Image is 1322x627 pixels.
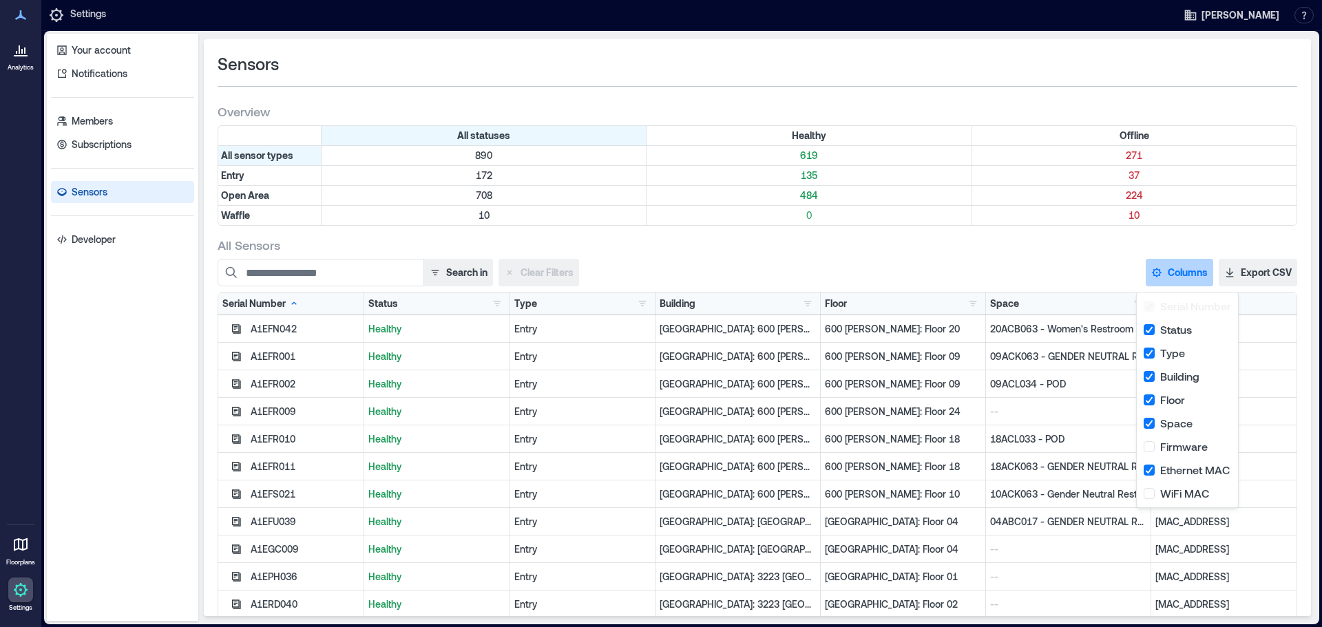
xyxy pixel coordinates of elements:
[499,259,579,286] button: Clear Filters
[514,460,651,474] div: Entry
[218,237,280,253] span: All Sensors
[649,149,968,162] p: 619
[990,542,1146,556] p: --
[972,126,1297,145] div: Filter by Status: Offline
[990,350,1146,363] p: 09ACK063 - GENDER NEUTRAL RESTROOM
[368,432,505,446] p: Healthy
[6,558,35,566] p: Floorplans
[972,206,1297,225] div: Filter by Type: Waffle & Status: Offline
[514,322,651,336] div: Entry
[1155,515,1292,529] p: [MAC_ADDRESS]
[322,126,647,145] div: All statuses
[368,297,398,310] div: Status
[825,515,981,529] p: [GEOGRAPHIC_DATA]: Floor 04
[514,542,651,556] div: Entry
[324,209,643,222] p: 10
[514,597,651,611] div: Entry
[51,134,194,156] a: Subscriptions
[972,166,1297,185] div: Filter by Type: Entry & Status: Offline
[368,597,505,611] p: Healthy
[660,297,695,310] div: Building
[251,405,359,418] div: A1EFR009
[251,460,359,474] div: A1EFR011
[975,189,1294,202] p: 224
[70,7,106,23] p: Settings
[251,487,359,501] div: A1EFS021
[660,487,816,501] p: [GEOGRAPHIC_DATA]: 600 [PERSON_NAME] - 011154
[825,487,981,501] p: 600 [PERSON_NAME]: Floor 10
[4,573,37,616] a: Settings
[990,460,1146,474] p: 18ACK063 - GENDER NEUTRAL RESTROOM
[251,350,359,363] div: A1EFR001
[368,405,505,418] p: Healthy
[649,169,968,182] p: 135
[660,570,816,584] p: [GEOGRAPHIC_DATA]: 3223 [GEOGRAPHIC_DATA] - 160205
[660,515,816,529] p: [GEOGRAPHIC_DATA]: [GEOGRAPHIC_DATA] - 160796
[251,542,359,556] div: A1EGC009
[990,487,1146,501] p: 10ACK063 - Gender Neutral Restroom Floor
[1219,259,1297,286] button: Export CSV
[647,166,972,185] div: Filter by Type: Entry & Status: Healthy
[972,186,1297,205] div: Filter by Type: Open Area & Status: Offline
[251,377,359,391] div: A1EFR002
[251,322,359,336] div: A1EFN042
[660,597,816,611] p: [GEOGRAPHIC_DATA]: 3223 [GEOGRAPHIC_DATA] - 160205
[51,39,194,61] a: Your account
[1155,597,1292,611] p: [MAC_ADDRESS]
[368,322,505,336] p: Healthy
[660,405,816,418] p: [GEOGRAPHIC_DATA]: 600 [PERSON_NAME] - 011154
[423,259,493,286] button: Search in
[51,229,194,251] a: Developer
[647,186,972,205] div: Filter by Type: Open Area & Status: Healthy
[660,377,816,391] p: [GEOGRAPHIC_DATA]: 600 [PERSON_NAME] - 011154
[990,597,1146,611] p: --
[218,166,322,185] div: Filter by Type: Entry
[1155,542,1292,556] p: [MAC_ADDRESS]
[514,377,651,391] div: Entry
[975,149,1294,162] p: 271
[218,186,322,205] div: Filter by Type: Open Area
[51,110,194,132] a: Members
[218,53,279,75] span: Sensors
[825,542,981,556] p: [GEOGRAPHIC_DATA]: Floor 04
[218,146,322,165] div: All sensor types
[660,542,816,556] p: [GEOGRAPHIC_DATA]: [GEOGRAPHIC_DATA] - 160796
[990,297,1019,310] div: Space
[9,604,32,612] p: Settings
[514,515,651,529] div: Entry
[251,597,359,611] div: A1ERD040
[1146,259,1213,286] button: Columns
[368,542,505,556] p: Healthy
[825,297,847,310] div: Floor
[251,432,359,446] div: A1EFR010
[324,189,643,202] p: 708
[990,570,1146,584] p: --
[647,206,972,225] div: Filter by Type: Waffle & Status: Healthy (0 sensors)
[825,377,981,391] p: 600 [PERSON_NAME]: Floor 09
[975,209,1294,222] p: 10
[218,103,270,120] span: Overview
[647,126,972,145] div: Filter by Status: Healthy
[514,432,651,446] div: Entry
[825,597,981,611] p: [GEOGRAPHIC_DATA]: Floor 02
[368,377,505,391] p: Healthy
[72,233,116,246] p: Developer
[368,460,505,474] p: Healthy
[8,63,34,72] p: Analytics
[72,43,131,57] p: Your account
[51,63,194,85] a: Notifications
[649,189,968,202] p: 484
[660,350,816,363] p: [GEOGRAPHIC_DATA]: 600 [PERSON_NAME] - 011154
[251,570,359,584] div: A1EPH036
[2,528,39,571] a: Floorplans
[51,181,194,203] a: Sensors
[660,432,816,446] p: [GEOGRAPHIC_DATA]: 600 [PERSON_NAME] - 011154
[990,405,1146,418] p: --
[3,33,38,76] a: Analytics
[825,460,981,474] p: 600 [PERSON_NAME]: Floor 18
[990,432,1146,446] p: 18ACL033 - POD
[825,570,981,584] p: [GEOGRAPHIC_DATA]: Floor 01
[324,169,643,182] p: 172
[324,149,643,162] p: 890
[825,350,981,363] p: 600 [PERSON_NAME]: Floor 09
